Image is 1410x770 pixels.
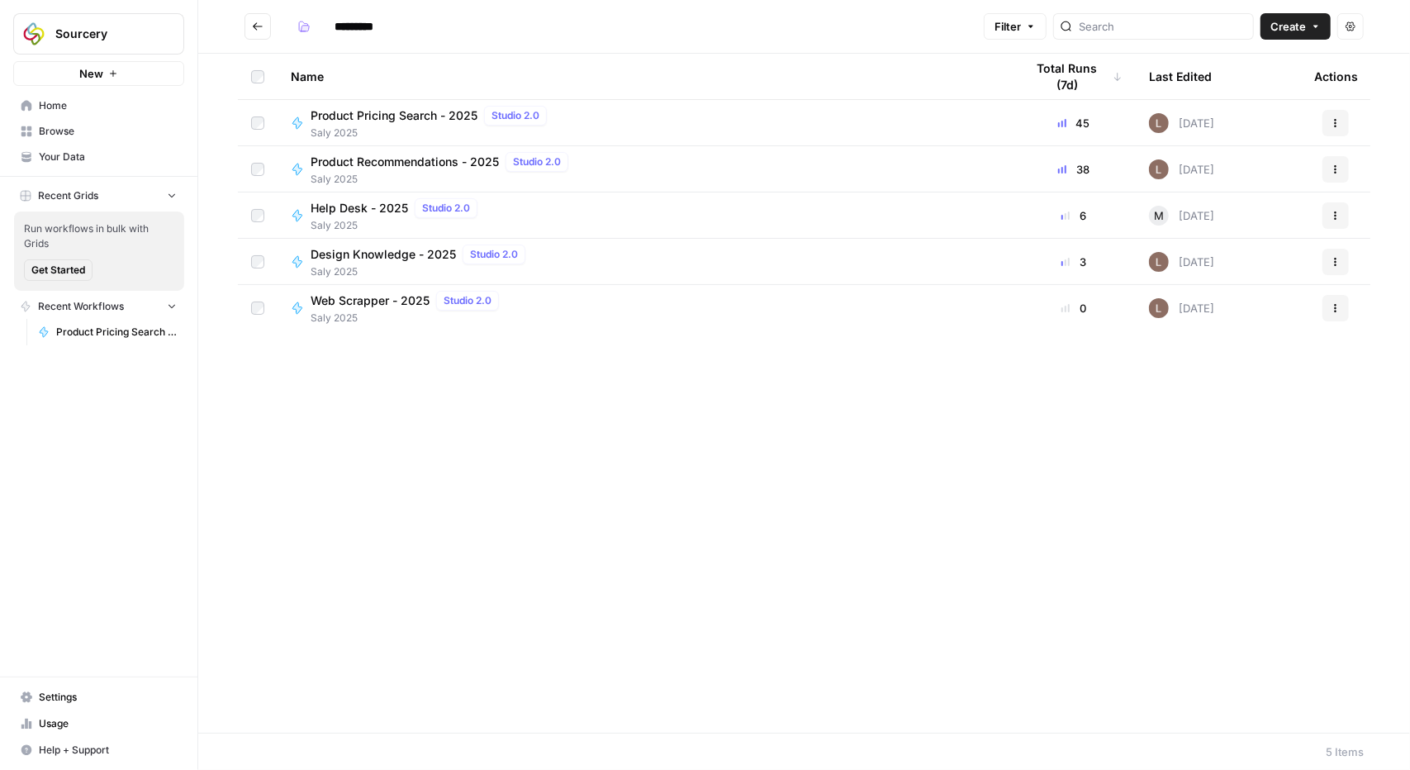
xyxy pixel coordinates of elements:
[1149,54,1212,99] div: Last Edited
[1149,113,1214,133] div: [DATE]
[291,54,999,99] div: Name
[311,264,532,279] span: Saly 2025
[24,259,93,281] button: Get Started
[1149,298,1214,318] div: [DATE]
[1025,254,1123,270] div: 3
[55,26,155,42] span: Sourcery
[1154,207,1164,224] span: M
[1326,744,1364,760] div: 5 Items
[13,737,184,763] button: Help + Support
[13,13,184,55] button: Workspace: Sourcery
[79,65,103,82] span: New
[491,108,539,123] span: Studio 2.0
[39,716,177,731] span: Usage
[13,294,184,319] button: Recent Workflows
[39,124,177,139] span: Browse
[13,118,184,145] a: Browse
[311,246,456,263] span: Design Knowledge - 2025
[1025,300,1123,316] div: 0
[13,144,184,170] a: Your Data
[311,218,484,233] span: Saly 2025
[38,188,98,203] span: Recent Grids
[1260,13,1331,40] button: Create
[1149,159,1214,179] div: [DATE]
[291,198,999,233] a: Help Desk - 2025Studio 2.0Saly 2025
[13,93,184,119] a: Home
[1025,161,1123,178] div: 38
[513,154,561,169] span: Studio 2.0
[311,292,430,309] span: Web Scrapper - 2025
[311,154,499,170] span: Product Recommendations - 2025
[995,18,1021,35] span: Filter
[13,684,184,711] a: Settings
[39,98,177,113] span: Home
[311,311,506,326] span: Saly 2025
[244,13,271,40] button: Go back
[291,106,999,140] a: Product Pricing Search - 2025Studio 2.0Saly 2025
[13,61,184,86] button: New
[291,291,999,326] a: Web Scrapper - 2025Studio 2.0Saly 2025
[1270,18,1306,35] span: Create
[1149,252,1214,272] div: [DATE]
[1149,252,1169,272] img: muu6utue8gv7desilo8ikjhuo4fq
[444,293,491,308] span: Studio 2.0
[1149,298,1169,318] img: muu6utue8gv7desilo8ikjhuo4fq
[1025,207,1123,224] div: 6
[291,152,999,187] a: Product Recommendations - 2025Studio 2.0Saly 2025
[291,245,999,279] a: Design Knowledge - 2025Studio 2.0Saly 2025
[1149,113,1169,133] img: muu6utue8gv7desilo8ikjhuo4fq
[311,172,575,187] span: Saly 2025
[13,711,184,737] a: Usage
[13,183,184,208] button: Recent Grids
[39,743,177,758] span: Help + Support
[470,247,518,262] span: Studio 2.0
[311,126,553,140] span: Saly 2025
[311,200,408,216] span: Help Desk - 2025
[24,221,174,251] span: Run workflows in bulk with Grids
[1025,54,1123,99] div: Total Runs (7d)
[422,201,470,216] span: Studio 2.0
[31,319,184,345] a: Product Pricing Search - 2025
[56,325,177,340] span: Product Pricing Search - 2025
[31,263,85,278] span: Get Started
[1149,159,1169,179] img: muu6utue8gv7desilo8ikjhuo4fq
[1025,115,1123,131] div: 45
[1149,206,1214,226] div: [DATE]
[19,19,49,49] img: Sourcery Logo
[984,13,1047,40] button: Filter
[311,107,477,124] span: Product Pricing Search - 2025
[39,690,177,705] span: Settings
[1079,18,1246,35] input: Search
[39,150,177,164] span: Your Data
[1314,54,1358,99] div: Actions
[38,299,124,314] span: Recent Workflows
